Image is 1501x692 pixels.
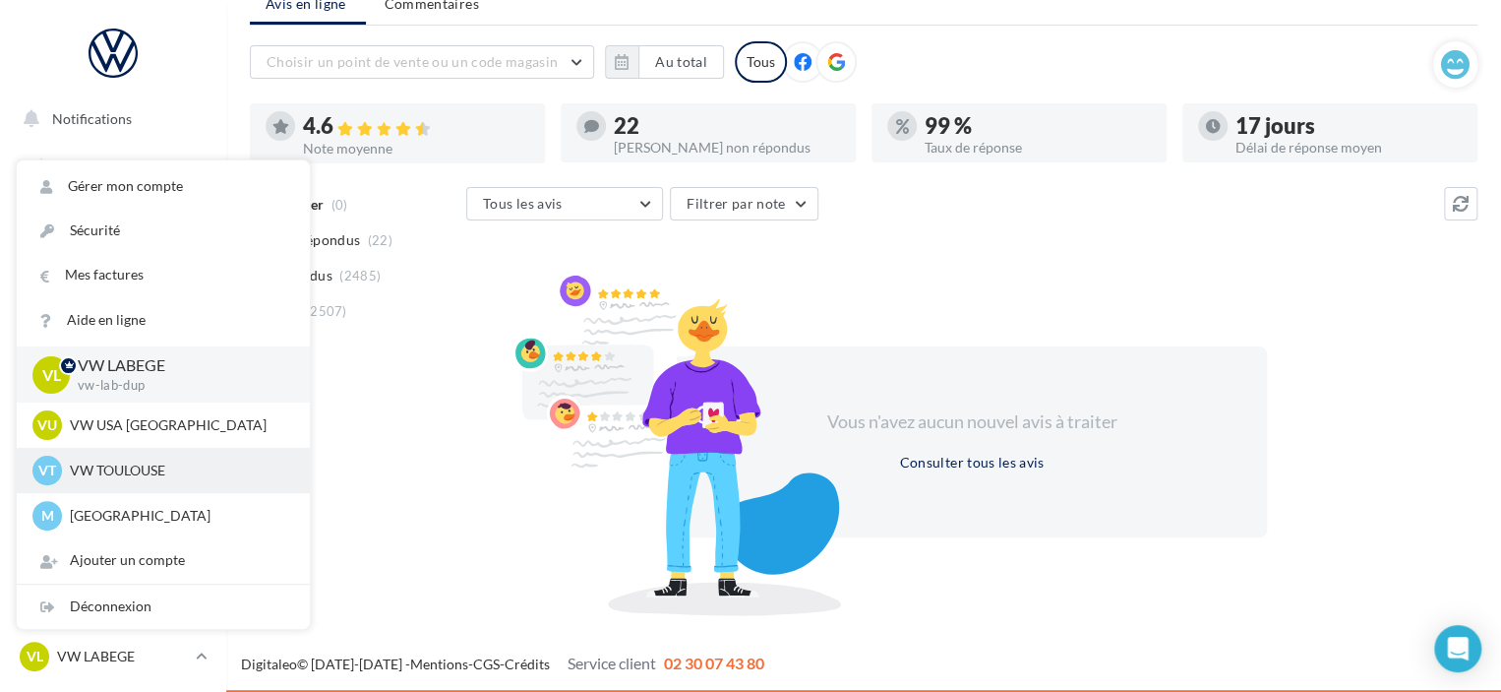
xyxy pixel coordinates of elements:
span: M [41,506,54,526]
span: Notifications [52,110,132,127]
span: Service client [568,654,656,672]
span: VT [38,461,56,480]
div: 4.6 [303,115,529,138]
span: (2507) [306,303,347,319]
a: VL VW LABEGE [16,638,210,675]
button: Filtrer par note [670,187,818,220]
a: Contacts [12,345,214,386]
p: vw-lab-dup [78,377,278,395]
a: Gérer mon compte [17,164,310,209]
div: Vous n'avez aucun nouvel avis à traiter [803,409,1141,435]
div: Note moyenne [303,142,529,156]
span: VU [37,415,57,435]
p: [GEOGRAPHIC_DATA] [70,506,286,526]
button: Tous les avis [466,187,663,220]
a: Boîte de réception [12,196,214,238]
span: VL [42,363,61,386]
p: VW LABEGE [57,647,188,666]
a: Médiathèque [12,394,214,435]
a: Aide en ligne [17,298,310,343]
span: (2485) [339,268,381,283]
div: Déconnexion [17,585,310,629]
span: Tous les avis [483,195,563,212]
a: Visibilité en ligne [12,247,214,288]
button: Au total [605,45,724,79]
button: Choisir un point de vente ou un code magasin [250,45,594,79]
p: VW LABEGE [78,354,278,377]
a: Crédits [505,656,550,672]
div: Ajouter un compte [17,538,310,583]
a: Calendrier [12,443,214,484]
div: 99 % [925,115,1151,137]
button: Consulter tous les avis [891,451,1051,474]
a: Campagnes DataOnDemand [12,557,214,615]
div: Open Intercom Messenger [1434,625,1481,672]
span: Choisir un point de vente ou un code magasin [267,53,558,70]
div: [PERSON_NAME] non répondus [614,141,840,155]
a: Mes factures [17,253,310,297]
a: Digitaleo [241,656,297,672]
div: Délai de réponse moyen [1235,141,1462,155]
a: Mentions [410,656,468,672]
div: Taux de réponse [925,141,1151,155]
a: Campagnes [12,296,214,338]
span: Non répondus [269,230,360,250]
p: VW TOULOUSE [70,461,286,480]
a: Opérations [12,148,214,189]
div: 22 [614,115,840,137]
button: Au total [638,45,724,79]
a: CGS [473,656,500,672]
a: Sécurité [17,209,310,253]
span: (22) [368,232,392,248]
p: VW USA [GEOGRAPHIC_DATA] [70,415,286,435]
a: PLV et print personnalisable [12,491,214,549]
div: 17 jours [1235,115,1462,137]
span: © [DATE]-[DATE] - - - [241,656,764,672]
button: Notifications [12,98,207,140]
span: VL [27,647,43,666]
span: 02 30 07 43 80 [664,654,764,672]
div: Tous [735,41,787,83]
